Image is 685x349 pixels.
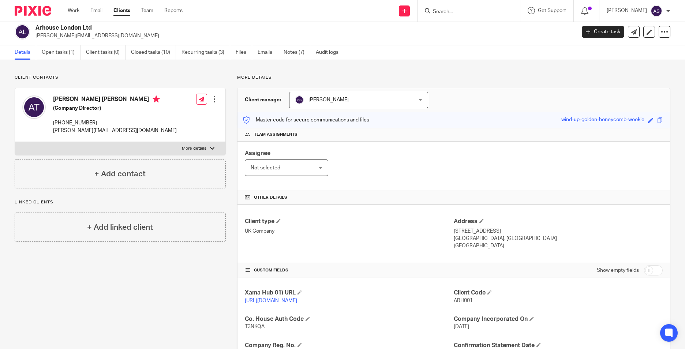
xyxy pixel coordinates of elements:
h4: CUSTOM FIELDS [245,267,454,273]
p: More details [237,75,670,80]
a: Team [141,7,153,14]
h3: Client manager [245,96,282,104]
h4: Xama Hub 01) URL [245,289,454,297]
p: [PERSON_NAME][EMAIL_ADDRESS][DOMAIN_NAME] [35,32,571,40]
a: Emails [258,45,278,60]
img: Pixie [15,6,51,16]
a: Details [15,45,36,60]
a: Client tasks (0) [86,45,126,60]
h4: Client Code [454,289,663,297]
p: Client contacts [15,75,226,80]
a: Work [68,7,79,14]
h4: Address [454,218,663,225]
p: [PERSON_NAME][EMAIL_ADDRESS][DOMAIN_NAME] [53,127,177,134]
img: svg%3E [15,24,30,40]
p: [STREET_ADDRESS] [454,228,663,235]
div: wind-up-golden-honeycomb-wookie [561,116,644,124]
img: svg%3E [22,95,46,119]
span: [PERSON_NAME] [308,97,349,102]
p: [GEOGRAPHIC_DATA] [454,242,663,249]
input: Search [432,9,498,15]
a: Reports [164,7,183,14]
a: Closed tasks (10) [131,45,176,60]
p: [PHONE_NUMBER] [53,119,177,127]
a: Notes (7) [284,45,310,60]
p: UK Company [245,228,454,235]
a: Recurring tasks (3) [181,45,230,60]
a: Clients [113,7,130,14]
span: ARH001 [454,298,473,303]
span: Team assignments [254,132,297,138]
span: Get Support [538,8,566,13]
h2: Arhouse London Ltd [35,24,464,32]
p: Linked clients [15,199,226,205]
a: Audit logs [316,45,344,60]
a: Create task [582,26,624,38]
a: Email [90,7,102,14]
p: [GEOGRAPHIC_DATA], [GEOGRAPHIC_DATA] [454,235,663,242]
span: Other details [254,195,287,200]
h4: Company Incorporated On [454,315,663,323]
a: Open tasks (1) [42,45,81,60]
h4: Co. House Auth Code [245,315,454,323]
img: svg%3E [295,95,304,104]
img: svg%3E [651,5,662,17]
label: Show empty fields [597,267,639,274]
a: Files [236,45,252,60]
h4: Client type [245,218,454,225]
span: T3NKQA [245,324,265,329]
p: [PERSON_NAME] [607,7,647,14]
p: Master code for secure communications and files [243,116,369,124]
h5: (Company Director) [53,105,177,112]
span: [DATE] [454,324,469,329]
i: Primary [153,95,160,103]
h4: [PERSON_NAME] [PERSON_NAME] [53,95,177,105]
h4: + Add linked client [87,222,153,233]
a: [URL][DOMAIN_NAME] [245,298,297,303]
p: More details [182,146,206,151]
span: Not selected [251,165,280,170]
h4: + Add contact [94,168,146,180]
span: Assignee [245,150,270,156]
